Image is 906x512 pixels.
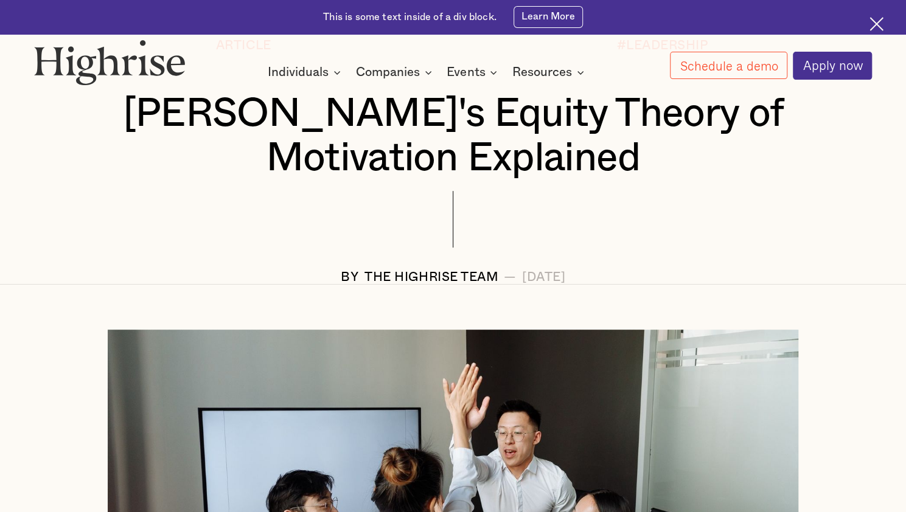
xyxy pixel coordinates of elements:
[69,92,837,181] h1: [PERSON_NAME]'s Equity Theory of Motivation Explained
[514,6,583,28] a: Learn More
[447,65,501,80] div: Events
[670,52,787,79] a: Schedule a demo
[869,17,883,31] img: Cross icon
[323,10,497,24] div: This is some text inside of a div block.
[356,65,436,80] div: Companies
[512,65,572,80] div: Resources
[793,52,872,80] a: Apply now
[522,270,565,284] div: [DATE]
[504,270,517,284] div: —
[447,65,485,80] div: Events
[268,65,329,80] div: Individuals
[512,65,588,80] div: Resources
[268,65,344,80] div: Individuals
[34,40,186,85] img: Highrise logo
[341,270,359,284] div: BY
[364,270,498,284] div: The Highrise Team
[356,65,420,80] div: Companies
